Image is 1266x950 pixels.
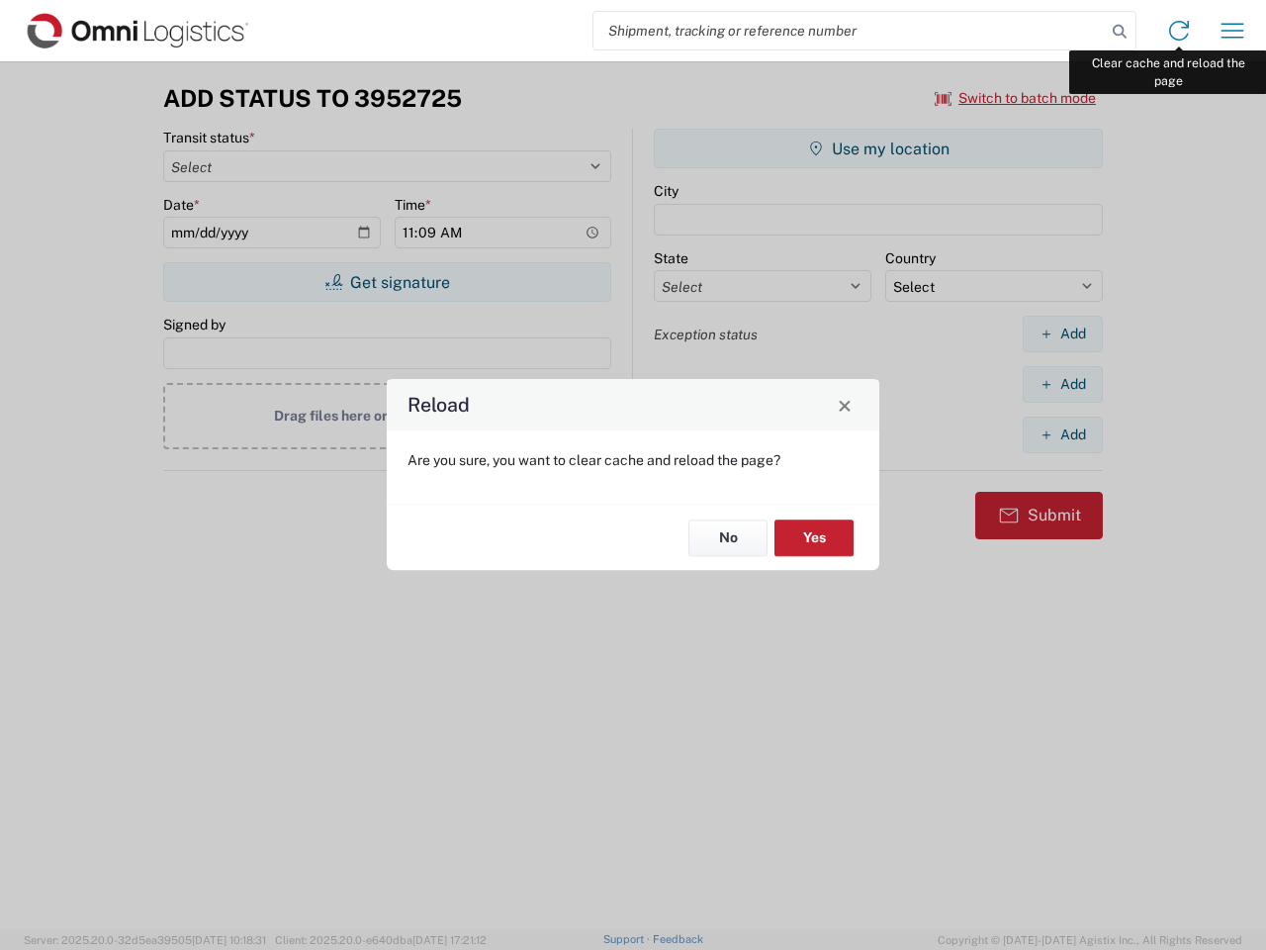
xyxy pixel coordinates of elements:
button: Close [831,391,859,419]
input: Shipment, tracking or reference number [593,12,1106,49]
button: Yes [774,520,854,556]
h4: Reload [407,391,470,420]
button: No [688,520,768,556]
p: Are you sure, you want to clear cache and reload the page? [407,451,859,469]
